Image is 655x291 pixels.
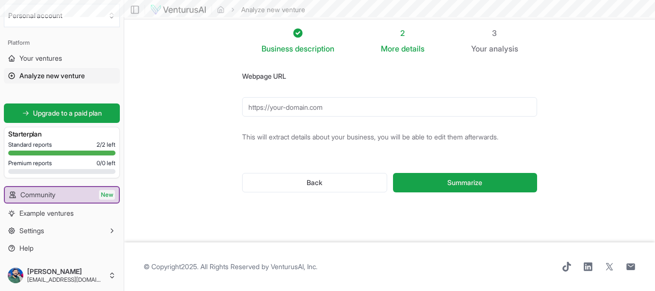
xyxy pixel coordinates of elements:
span: details [401,44,425,53]
div: 2 [381,27,425,39]
span: 2 / 2 left [97,141,115,149]
span: Business [262,43,293,54]
span: New [99,190,115,200]
a: Help [4,240,120,256]
span: Upgrade to a paid plan [33,108,102,118]
span: Summarize [447,178,482,188]
span: description [295,44,334,53]
a: Analyze new venture [4,68,120,84]
a: Example ventures [4,205,120,221]
span: Community [20,190,55,200]
span: Help [19,243,33,253]
button: Summarize [393,173,537,192]
span: Premium reports [8,159,52,167]
span: Standard reports [8,141,52,149]
span: [PERSON_NAME] [27,267,104,276]
span: analysis [489,44,518,53]
label: Webpage URL [242,72,286,80]
div: Platform [4,35,120,51]
span: Your [471,43,487,54]
input: https://your-domain.com [242,97,537,117]
span: Settings [19,226,44,236]
span: 0 / 0 left [97,159,115,167]
div: 3 [471,27,518,39]
span: Your ventures [19,53,62,63]
span: [EMAIL_ADDRESS][DOMAIN_NAME] [27,276,104,284]
a: CommunityNew [5,187,119,203]
span: © Copyright 2025 . All Rights Reserved by . [144,262,317,272]
a: VenturusAI, Inc [271,262,316,271]
span: Example ventures [19,208,74,218]
button: [PERSON_NAME][EMAIL_ADDRESS][DOMAIN_NAME] [4,264,120,287]
a: Your ventures [4,51,120,66]
img: ACg8ocIamhAmRMZ-v9LSJiFomUi3uKU0AbDzXeVfSC1_zyW_PBjI1wAwLg=s96-c [8,268,23,283]
span: Analyze new venture [19,71,85,81]
button: Back [242,173,387,192]
p: This will extract details about your business, you will be able to edit them afterwards. [242,132,537,142]
span: More [381,43,399,54]
a: Upgrade to a paid plan [4,103,120,123]
h3: Starter plan [8,129,115,139]
button: Settings [4,223,120,239]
